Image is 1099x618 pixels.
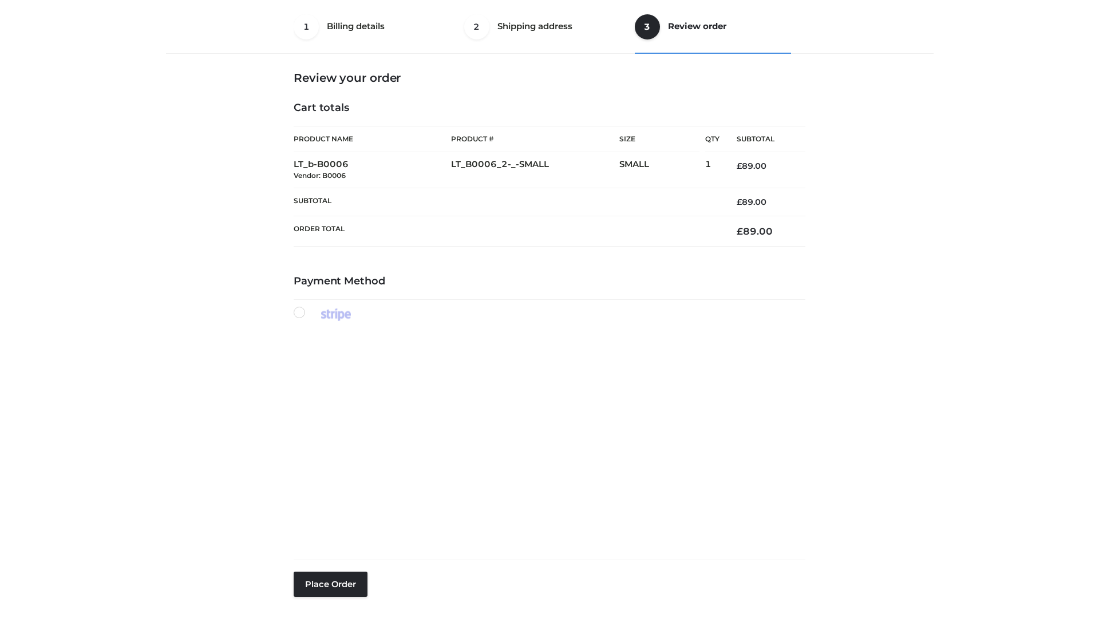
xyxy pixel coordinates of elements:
[294,171,346,180] small: Vendor: B0006
[737,161,742,171] span: £
[619,152,705,188] td: SMALL
[737,225,743,237] span: £
[294,275,805,288] h4: Payment Method
[294,71,805,85] h3: Review your order
[291,333,803,540] iframe: Secure payment input frame
[451,126,619,152] th: Product #
[619,126,699,152] th: Size
[705,126,720,152] th: Qty
[705,152,720,188] td: 1
[737,197,766,207] bdi: 89.00
[720,126,805,152] th: Subtotal
[294,188,720,216] th: Subtotal
[294,216,720,247] th: Order Total
[294,572,367,597] button: Place order
[451,152,619,188] td: LT_B0006_2-_-SMALL
[294,152,451,188] td: LT_b-B0006
[294,126,451,152] th: Product Name
[737,161,766,171] bdi: 89.00
[737,225,773,237] bdi: 89.00
[294,102,805,114] h4: Cart totals
[737,197,742,207] span: £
